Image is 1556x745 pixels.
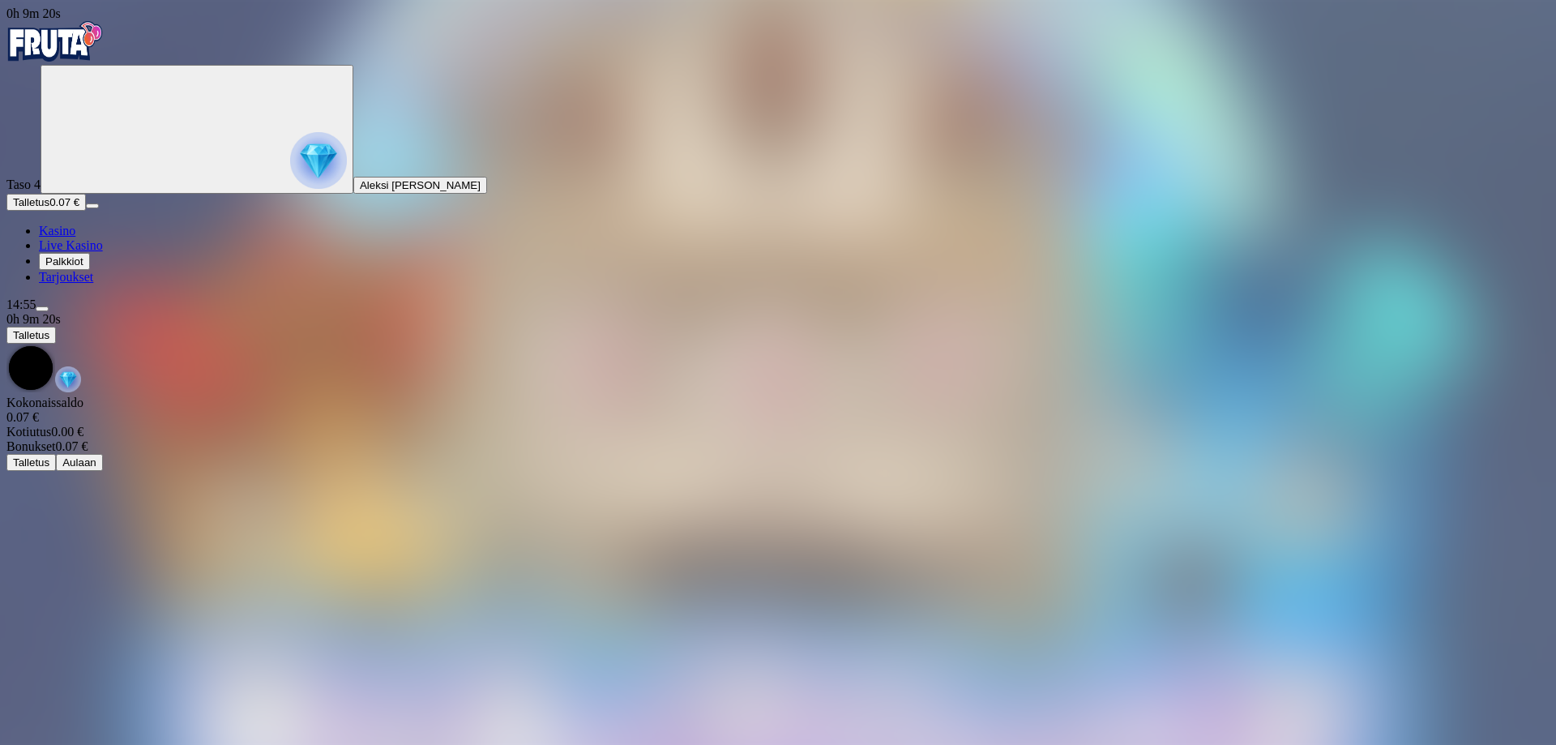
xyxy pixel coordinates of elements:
button: reward progress [41,65,353,194]
button: Talletus [6,454,56,471]
div: 0.07 € [6,410,1550,425]
a: Kasino [39,224,75,238]
span: Talletus [13,196,49,208]
span: 0.07 € [49,196,79,208]
div: Game menu content [6,396,1550,471]
span: 14:55 [6,298,36,311]
button: menu [36,306,49,311]
button: Talletusplus icon0.07 € [6,194,86,211]
a: Fruta [6,50,104,64]
span: Bonukset [6,439,55,453]
img: Fruta [6,21,104,62]
nav: Primary [6,21,1550,285]
span: user session time [6,6,61,20]
span: Talletus [13,329,49,341]
img: reward progress [290,132,347,189]
div: Game menu [6,312,1550,396]
span: Palkkiot [45,255,83,268]
span: Aulaan [62,456,96,469]
nav: Main menu [6,224,1550,285]
img: reward-icon [55,366,81,392]
a: Live Kasino [39,238,103,252]
button: Talletus [6,327,56,344]
button: menu [86,203,99,208]
button: Aleksi [PERSON_NAME] [353,177,487,194]
span: Taso 4 [6,178,41,191]
a: Tarjoukset [39,270,93,284]
div: 0.07 € [6,439,1550,454]
span: Aleksi [PERSON_NAME] [360,179,481,191]
span: Kotiutus [6,425,51,439]
button: Palkkiot [39,253,90,270]
div: 0.00 € [6,425,1550,439]
div: Kokonaissaldo [6,396,1550,425]
span: user session time [6,312,61,326]
span: Talletus [13,456,49,469]
button: Aulaan [56,454,103,471]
